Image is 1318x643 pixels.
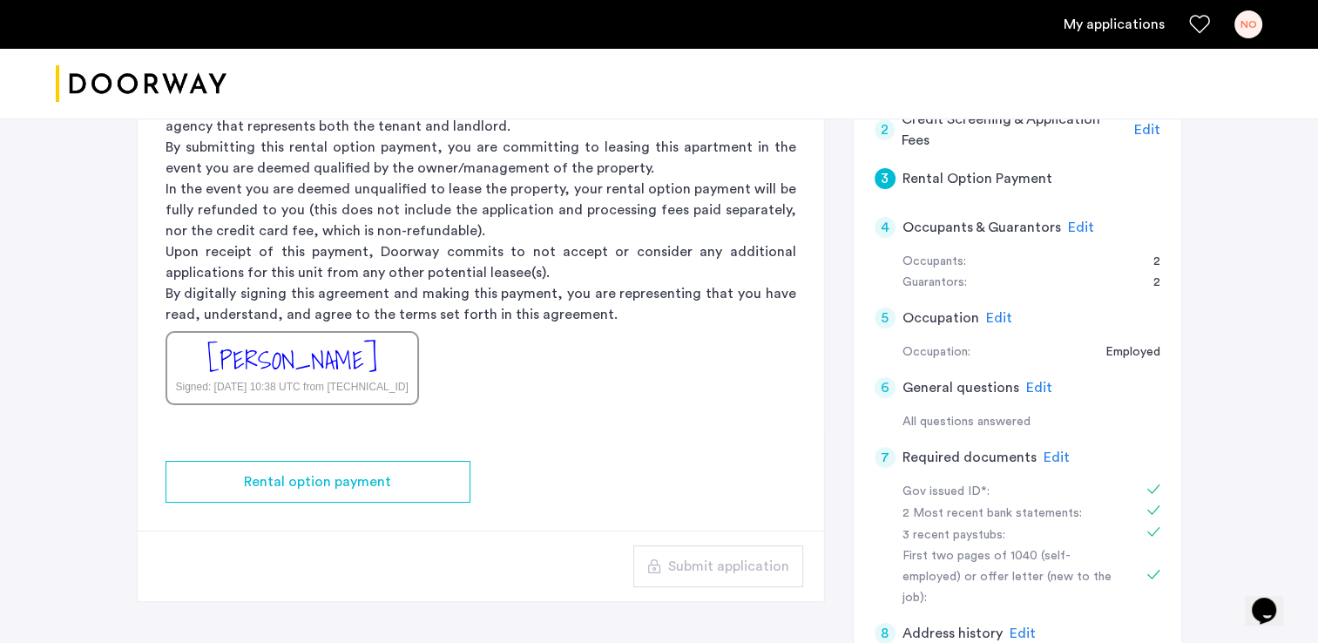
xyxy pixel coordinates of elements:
p: In the event you are deemed unqualified to lease the property, your rental option payment will be... [166,179,796,241]
h5: Rental Option Payment [902,168,1052,189]
div: All questions answered [902,412,1160,433]
h5: Required documents [902,447,1037,468]
h5: Occupation [902,308,979,328]
div: [PERSON_NAME] [207,342,377,379]
div: 2 [1136,273,1160,294]
div: 2 Most recent bank statements: [902,504,1122,525]
p: By submitting this rental option payment, you are committing to leasing this apartment in the eve... [166,137,796,179]
div: Gov issued ID*: [902,482,1122,503]
div: 2 [1136,252,1160,273]
span: Edit [1026,381,1052,395]
div: Occupation: [902,342,970,363]
span: Submit application [668,556,789,577]
a: Favorites [1189,14,1210,35]
div: First two pages of 1040 (self-employed) or offer letter (new to the job): [902,546,1122,609]
div: 5 [875,308,896,328]
div: 7 [875,447,896,468]
span: Edit [986,311,1012,325]
div: Employed [1088,342,1160,363]
div: NO [1234,10,1262,38]
h5: General questions [902,377,1019,398]
div: Guarantors: [902,273,967,294]
button: button [633,545,803,587]
div: 3 [875,168,896,189]
span: Edit [1134,123,1160,137]
span: Edit [1010,626,1036,640]
h5: Credit Screening & Application Fees [902,109,1127,151]
iframe: chat widget [1245,573,1301,626]
span: Edit [1068,220,1094,234]
div: Occupants: [902,252,966,273]
div: 3 recent paystubs: [902,525,1122,546]
span: Edit [1044,450,1070,464]
div: 2 [875,119,896,140]
span: Rental option payment [244,471,391,492]
a: My application [1064,14,1165,35]
img: logo [56,51,226,117]
p: By digitally signing this agreement and making this payment, you are representing that you have r... [166,283,796,325]
div: Signed: [DATE] 10:38 UTC from [TECHNICAL_ID] [176,379,409,395]
a: Cazamio logo [56,51,226,117]
h5: Occupants & Guarantors [902,217,1061,238]
button: button [166,461,470,503]
p: Upon receipt of this payment, Doorway commits to not accept or consider any additional applicatio... [166,241,796,283]
div: 6 [875,377,896,398]
div: 4 [875,217,896,238]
